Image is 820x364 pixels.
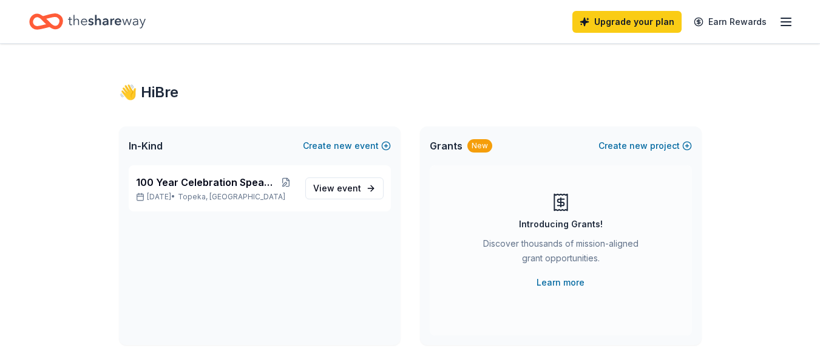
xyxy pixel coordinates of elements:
a: Upgrade your plan [572,11,682,33]
button: Createnewevent [303,139,391,153]
p: [DATE] • [136,192,296,202]
a: Learn more [537,275,585,290]
a: View event [305,177,384,199]
span: new [629,139,648,153]
span: 100 Year Celebration Speakeasy Gala [136,175,277,190]
a: Earn Rewards [686,11,774,33]
div: Introducing Grants! [519,217,603,232]
span: Grants [430,139,463,153]
a: Home [29,7,146,36]
span: new [334,139,352,153]
span: View [313,181,361,196]
div: 👋 Hi Bre [119,83,702,102]
div: New [467,139,492,153]
span: event [337,183,361,193]
span: In-Kind [129,139,163,153]
button: Createnewproject [598,139,692,153]
div: Discover thousands of mission-aligned grant opportunities. [478,236,643,270]
span: Topeka, [GEOGRAPHIC_DATA] [178,192,285,202]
